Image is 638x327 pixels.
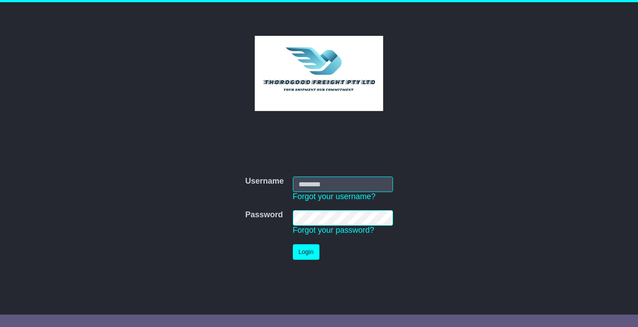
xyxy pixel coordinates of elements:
img: Thorogood Freight Pty Ltd [255,36,384,111]
button: Login [293,244,319,260]
label: Username [245,177,284,186]
a: Forgot your password? [293,226,374,235]
label: Password [245,210,283,220]
a: Forgot your username? [293,192,376,201]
